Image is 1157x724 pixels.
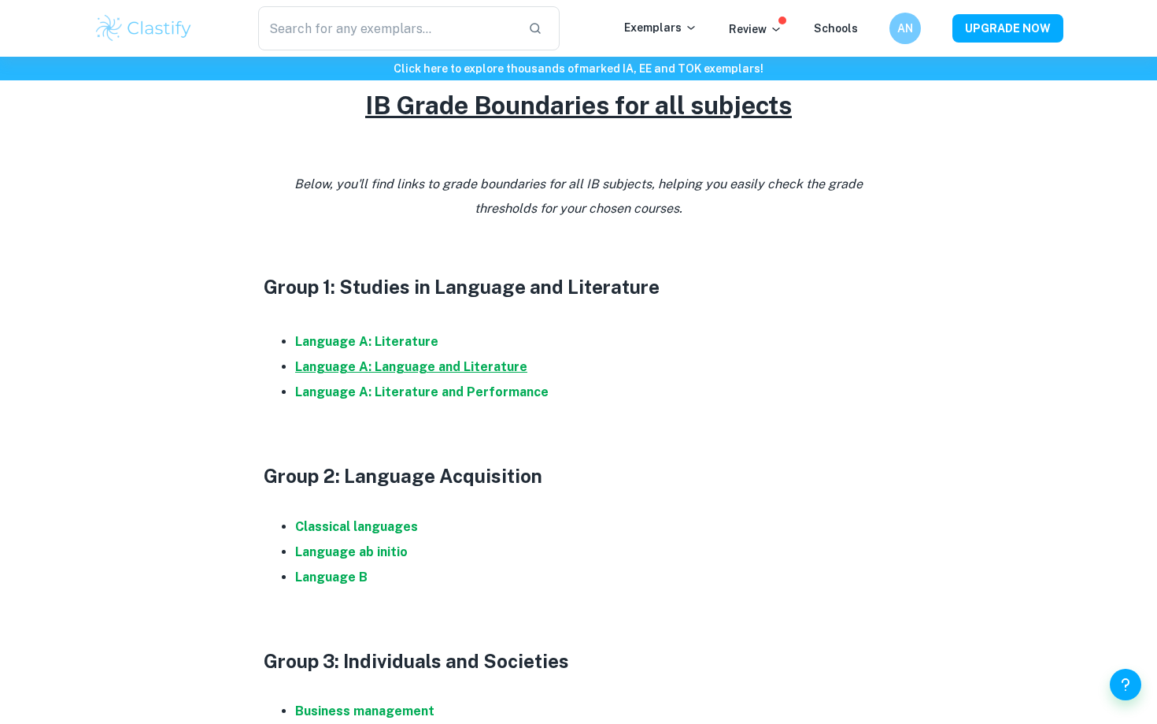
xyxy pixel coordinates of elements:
button: AN [889,13,921,44]
a: Schools [814,22,858,35]
a: Language A: Language and Literature [295,359,527,374]
button: Help and Feedback [1110,669,1141,700]
input: Search for any exemplars... [258,6,516,50]
a: Classical languages [295,519,418,534]
p: Review [729,20,782,38]
h6: AN [896,20,915,37]
u: IB Grade Boundaries for all subjects [365,91,792,120]
a: Language B [295,570,368,585]
a: Language A: Literature and Performance [295,384,549,399]
img: Clastify logo [94,13,194,44]
h3: Group 3: Individuals and Societies [264,647,893,675]
a: Business management [295,704,434,718]
a: Language ab initio [295,544,408,559]
h6: Click here to explore thousands of marked IA, EE and TOK exemplars ! [3,60,1154,77]
h3: Group 1: Studies in Language and Literature [264,273,893,301]
i: Below, you'll find links to grade boundaries for all IB subjects, helping you easily check the gr... [294,176,863,215]
a: Language A: Literature [295,334,438,349]
h3: Group 2: Language Acquisition [264,462,893,490]
p: Exemplars [624,19,697,36]
button: UPGRADE NOW [952,14,1063,43]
